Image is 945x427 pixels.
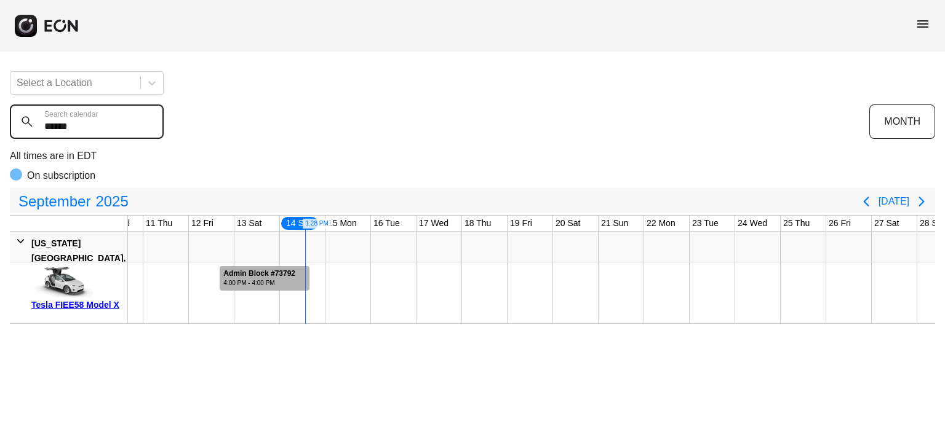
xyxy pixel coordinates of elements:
[143,216,175,231] div: 11 Thu
[223,269,295,278] div: Admin Block #73792
[690,216,721,231] div: 23 Tue
[234,216,264,231] div: 13 Sat
[325,216,359,231] div: 15 Mon
[44,109,98,119] label: Search calendar
[599,216,631,231] div: 21 Sun
[280,216,319,231] div: 14 Sun
[909,189,934,214] button: Next page
[553,216,583,231] div: 20 Sat
[879,190,909,213] button: [DATE]
[854,189,879,214] button: Previous page
[781,216,812,231] div: 25 Thu
[735,216,770,231] div: 24 Wed
[915,17,930,31] span: menu
[417,216,451,231] div: 17 Wed
[371,216,402,231] div: 16 Tue
[27,168,95,183] p: On subscription
[869,104,935,139] button: MONTH
[31,297,123,312] div: Tesla FIEE58 Model X
[219,262,310,291] div: Rented for 2 days by Admin Block Current status is rental
[223,278,295,288] div: 4:00 PM - 4:00 PM
[462,216,493,231] div: 18 Thu
[31,236,126,280] div: [US_STATE][GEOGRAPHIC_DATA], [GEOGRAPHIC_DATA]
[11,189,136,214] button: September2025
[93,189,130,214] span: 2025
[644,216,678,231] div: 22 Mon
[508,216,535,231] div: 19 Fri
[16,189,93,214] span: September
[10,149,935,163] p: All times are in EDT
[189,216,216,231] div: 12 Fri
[31,267,93,297] img: car
[872,216,901,231] div: 27 Sat
[826,216,853,231] div: 26 Fri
